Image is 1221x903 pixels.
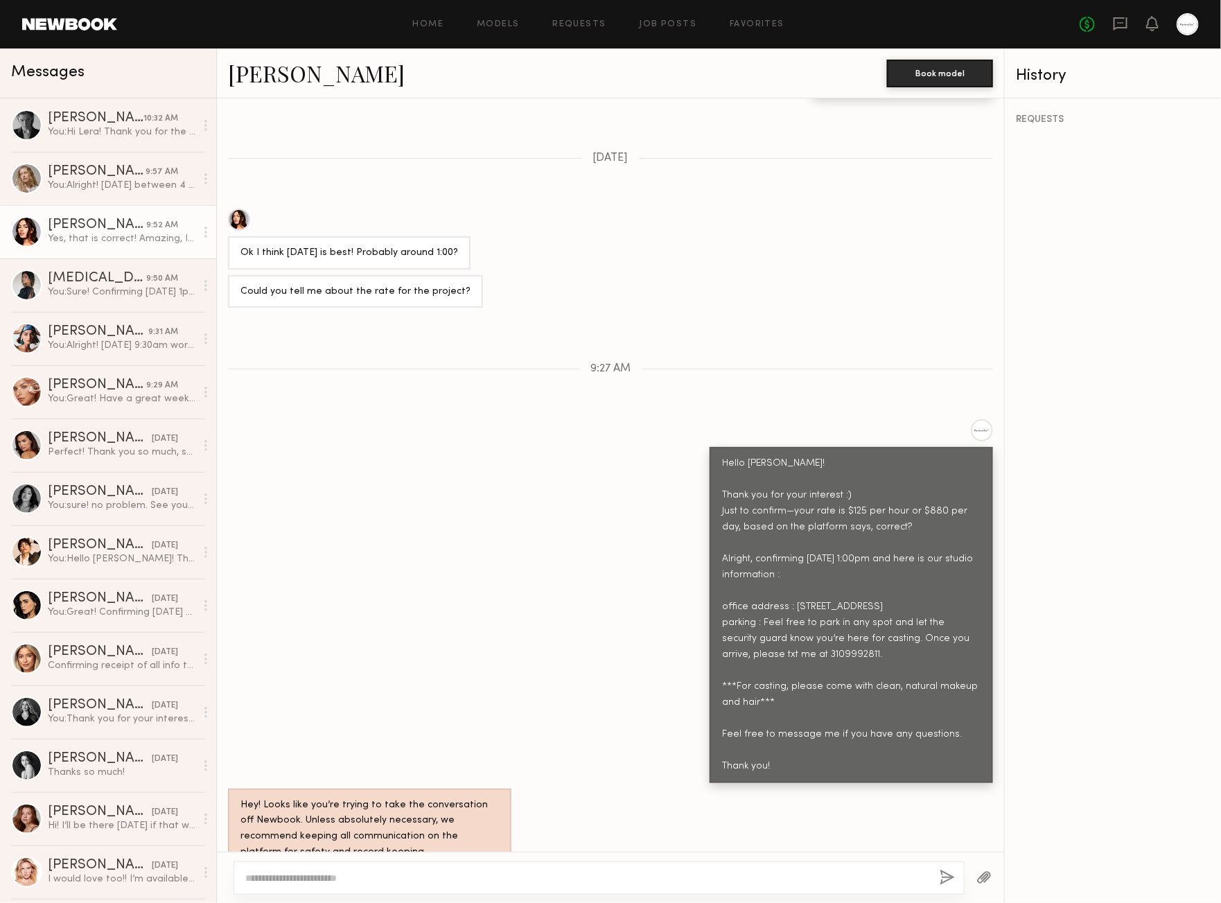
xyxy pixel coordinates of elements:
div: Confirming receipt of all info thank you and look forward to meeting you next week! [48,659,195,672]
div: [DATE] [152,753,178,766]
div: REQUESTS [1016,115,1210,125]
div: 9:52 AM [146,219,178,232]
div: [PERSON_NAME] [48,645,152,659]
div: [PERSON_NAME] [48,432,152,446]
div: 9:50 AM [146,272,178,286]
div: [DATE] [152,432,178,446]
div: [PERSON_NAME] [48,112,143,125]
div: 9:31 AM [148,326,178,339]
div: Yes, that is correct! Amazing, I’ll see you [DATE]. My cell is [PHONE_NUMBER] if you need to reac... [48,232,195,245]
div: [PERSON_NAME] [48,378,146,392]
div: [PERSON_NAME] [48,325,148,339]
a: Job Posts [640,20,697,29]
button: Book model [887,60,993,87]
div: [DATE] [152,859,178,873]
div: You: Great! Confirming [DATE] 3:00pm and here is our studio information : office address : [STREE... [48,606,195,619]
div: [DATE] [152,593,178,606]
div: Perfect! Thank you so much, see you [DATE] :) [48,446,195,459]
div: You: Sure! Confirming [DATE] 1pm. Have a great weekend and see you next week :) [48,286,195,299]
div: [PERSON_NAME] [48,699,152,712]
div: [DATE] [152,699,178,712]
div: [PERSON_NAME] [48,752,152,766]
div: [PERSON_NAME] [48,218,146,232]
div: [DATE] [152,539,178,552]
div: You: Thank you for your interest! Just to confirm—your rate is $325 per hour or $2250 per day, co... [48,712,195,726]
div: [PERSON_NAME] [48,165,146,179]
a: Home [413,20,444,29]
div: [PERSON_NAME] [48,592,152,606]
div: [PERSON_NAME] [48,538,152,552]
div: Ok I think [DATE] is best! Probably around 1:00? [240,245,458,261]
div: You: Alright! [DATE] 9:30am works and here is our studio information : office address : [STREET_A... [48,339,195,352]
div: 9:29 AM [146,379,178,392]
span: Messages [11,64,85,80]
div: I would love too!! I’m available [DATE] between 9-11. If it works for you guys I’ll be there at 1... [48,873,195,886]
div: [PERSON_NAME] [48,859,152,873]
div: Hi! I’ll be there [DATE] if that works still. Thank you! [48,819,195,832]
a: Favorites [730,20,784,29]
div: Could you tell me about the rate for the project? [240,284,471,300]
div: Thanks so much! [48,766,195,779]
div: You: sure! no problem. See you later :) [48,499,195,512]
div: Hello [PERSON_NAME]! Thank you for your interest :) Just to confirm—your rate is $125 per hour or... [722,456,981,774]
div: [DATE] [152,806,178,819]
div: You: Hello [PERSON_NAME]! Thank you for your interest. Feel free to let me know what time you’d l... [48,552,195,566]
div: 9:57 AM [146,166,178,179]
div: [DATE] [152,646,178,659]
span: 9:27 AM [590,363,631,375]
div: 10:32 AM [143,112,178,125]
div: History [1016,68,1210,84]
a: Models [477,20,519,29]
div: You: Great! Have a great weekend and see you next week :) [48,392,195,405]
a: Book model [887,67,993,78]
div: [MEDICAL_DATA][PERSON_NAME] [48,272,146,286]
a: Requests [553,20,606,29]
div: Hey! Looks like you’re trying to take the conversation off Newbook. Unless absolutely necessary, ... [240,798,499,861]
span: [DATE] [593,152,629,164]
div: [PERSON_NAME] [48,805,152,819]
div: [PERSON_NAME] [48,485,152,499]
div: You: Hi Lera! Thank you for the response. Unfortunately, we’re only working [DATE] through [DATE]... [48,125,195,139]
div: [DATE] [152,486,178,499]
a: [PERSON_NAME] [228,58,405,88]
div: You: Alright! [DATE] between 4 - 4:30pm and here is our studio information : office address : [ST... [48,179,195,192]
